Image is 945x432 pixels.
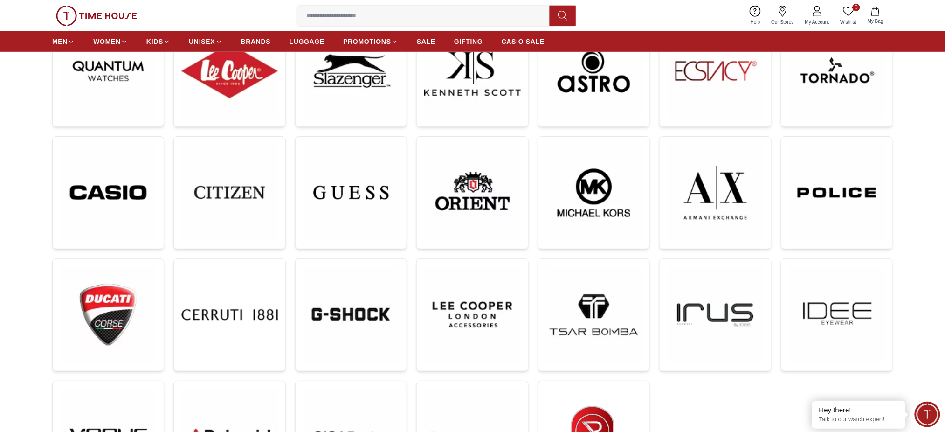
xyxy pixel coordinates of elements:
span: SALE [417,37,435,46]
a: MEN [52,33,75,50]
a: GIFTING [454,33,483,50]
img: ... [667,266,763,362]
a: UNISEX [189,33,222,50]
a: CASIO SALE [502,33,545,50]
a: LUGGAGE [290,33,325,50]
img: ... [667,144,763,241]
span: BRANDS [241,37,271,46]
button: My Bag [862,5,889,27]
a: SALE [417,33,435,50]
img: ... [303,266,399,362]
img: ... [60,266,156,363]
span: WOMEN [93,37,121,46]
a: WOMEN [93,33,128,50]
span: 0 [853,4,860,11]
div: Hey there! [819,405,898,415]
span: LUGGAGE [290,37,325,46]
img: ... [181,23,277,119]
span: My Account [801,19,833,26]
a: 0Wishlist [835,4,862,28]
img: ... [789,23,885,119]
a: Help [745,4,766,28]
a: PROMOTIONS [343,33,398,50]
p: Talk to our watch expert! [819,416,898,424]
div: Chat Widget [915,402,940,427]
span: Help [747,19,764,26]
span: Our Stores [768,19,798,26]
span: UNISEX [189,37,215,46]
span: MEN [52,37,68,46]
img: ... [60,23,156,119]
span: PROMOTIONS [343,37,391,46]
img: ... [303,144,399,241]
img: ... [789,144,885,241]
span: My Bag [864,18,887,25]
img: ... [303,23,399,119]
img: ... [181,144,277,240]
img: ... [424,266,520,362]
span: KIDS [146,37,163,46]
img: ... [56,6,137,26]
img: ... [181,266,277,362]
img: ... [60,144,156,241]
a: Our Stores [766,4,800,28]
span: Wishlist [837,19,860,26]
img: ... [789,266,885,362]
img: ... [667,23,763,119]
a: BRANDS [241,33,271,50]
span: CASIO SALE [502,37,545,46]
img: ... [546,144,642,241]
img: ... [546,23,642,119]
img: ... [424,144,520,241]
span: GIFTING [454,37,483,46]
a: KIDS [146,33,170,50]
img: ... [424,23,520,119]
img: ... [546,266,642,362]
